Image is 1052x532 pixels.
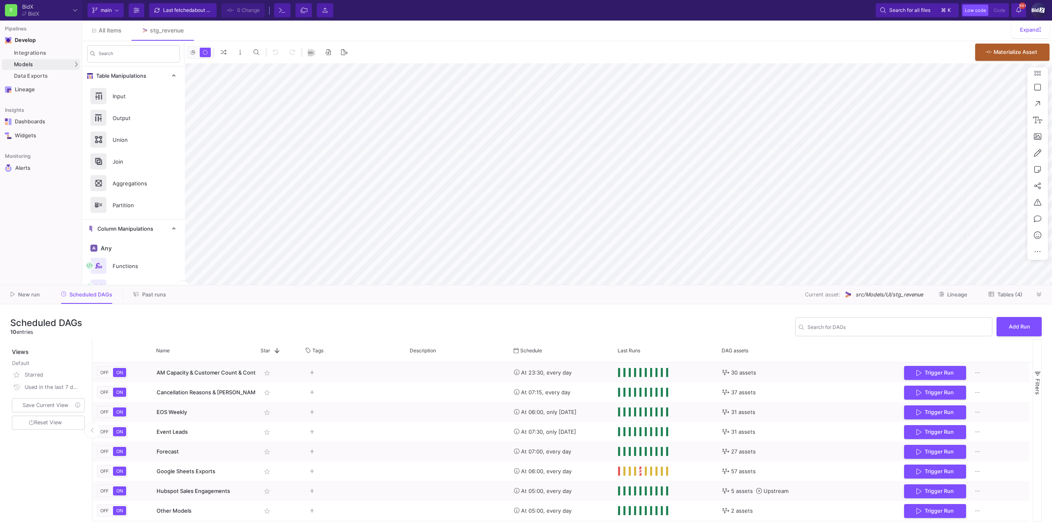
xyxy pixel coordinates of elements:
span: All items [99,27,122,34]
span: Table Manipulations [93,73,146,79]
button: Join [82,150,185,172]
div: B [5,4,17,16]
span: Schedule [520,347,542,354]
button: ON [113,427,126,436]
div: At 07:30, only [DATE] [514,422,609,442]
div: Press SPACE to select this row. [92,501,1029,520]
button: Lineage [929,288,977,301]
div: Input [108,90,164,102]
mat-icon: star_border [262,506,272,516]
span: Other Models [157,507,191,514]
mat-icon: star_border [262,407,272,417]
button: Used in the last 7 days [10,381,86,393]
button: Trigger Run [904,445,966,459]
button: OFF [99,427,110,436]
mat-icon: star_border [262,388,272,398]
div: At 06:00, only [DATE] [514,402,609,422]
div: At 07:00, every day [514,442,609,461]
div: At 23:30, every day [514,363,609,382]
button: Code [991,5,1008,16]
div: stg_revenue [150,27,184,34]
button: Starred [10,369,86,381]
button: ON [113,486,126,495]
button: ⌘k [939,5,954,15]
span: ON [115,468,125,474]
span: Tags [312,347,323,354]
span: OFF [99,508,110,513]
button: ON [113,467,126,476]
span: Trigger Run [925,389,954,396]
div: Alerts [15,164,69,172]
button: Last fetchedabout 3 hours ago [149,3,217,17]
a: Navigation iconWidgets [2,129,80,142]
span: 31 assets [731,402,755,422]
mat-expansion-panel-header: Column Manipulations [82,220,185,238]
button: Trigger Run [904,405,966,420]
div: Aggregations [108,177,164,190]
button: OFF [99,388,110,397]
button: Output [82,107,185,129]
span: Trigger Run [925,488,954,494]
button: Trigger Run [904,504,966,518]
div: Functions [108,260,164,272]
span: Description [410,347,436,354]
button: Low code [962,5,988,16]
button: ON [113,506,126,515]
span: ON [115,370,125,375]
span: Code [994,7,1005,13]
div: Case [108,282,164,294]
span: New run [18,291,40,298]
img: Navigation icon [5,132,12,139]
input: Search... [807,325,989,331]
span: Low code [965,7,986,13]
span: k [948,5,951,15]
span: 5 assets [731,481,753,501]
mat-icon: star_border [262,486,272,496]
div: BidX [28,11,39,16]
h3: Scheduled DAGs [10,317,82,328]
span: EOS Weekly [157,409,187,415]
button: ON [113,447,126,456]
span: Trigger Run [925,409,954,415]
span: Upstream [764,481,789,501]
span: AM Capacity & Customer Count & Contract Information [157,369,296,376]
div: Lineage [15,86,68,93]
span: 10 [10,329,16,335]
button: Union [82,129,185,150]
span: 99+ [1019,2,1026,9]
img: Navigation icon [5,118,12,125]
img: 1IDUGFrSweyeo45uyh2jXsnqWiPQJzzjPFKQggbj.png [1031,3,1046,18]
div: At 05:00, every day [514,501,609,520]
button: Trigger Run [904,484,966,499]
div: Union [108,134,164,146]
span: about 3 hours ago [192,7,233,13]
a: Navigation iconLineage [2,83,80,96]
button: Case [82,277,185,298]
span: Event Leads [157,428,188,435]
img: Navigation icon [5,37,12,44]
div: Press SPACE to select this row. [92,363,1029,382]
div: Press SPACE to select this row. [92,481,1029,501]
button: OFF [99,506,110,515]
button: Trigger Run [904,465,966,479]
a: Navigation iconAlerts [2,161,80,175]
button: Partition [82,194,185,216]
div: Press SPACE to select this row. [92,461,1029,481]
span: OFF [99,389,110,395]
button: Trigger Run [904,425,966,439]
div: Integrations [14,50,78,56]
span: ON [115,389,125,395]
div: At 05:00, every day [514,481,609,501]
div: BidX [22,4,39,9]
button: OFF [99,368,110,377]
button: Scheduled DAGs [51,288,122,301]
span: Trigger Run [925,449,954,455]
a: Data Exports [2,71,80,81]
button: OFF [99,486,110,495]
span: Trigger Run [925,429,954,435]
div: Table Manipulations [82,85,185,219]
a: Navigation iconDashboards [2,115,80,128]
mat-icon: star_border [262,447,272,457]
div: entries [10,328,82,336]
span: ON [115,409,125,415]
